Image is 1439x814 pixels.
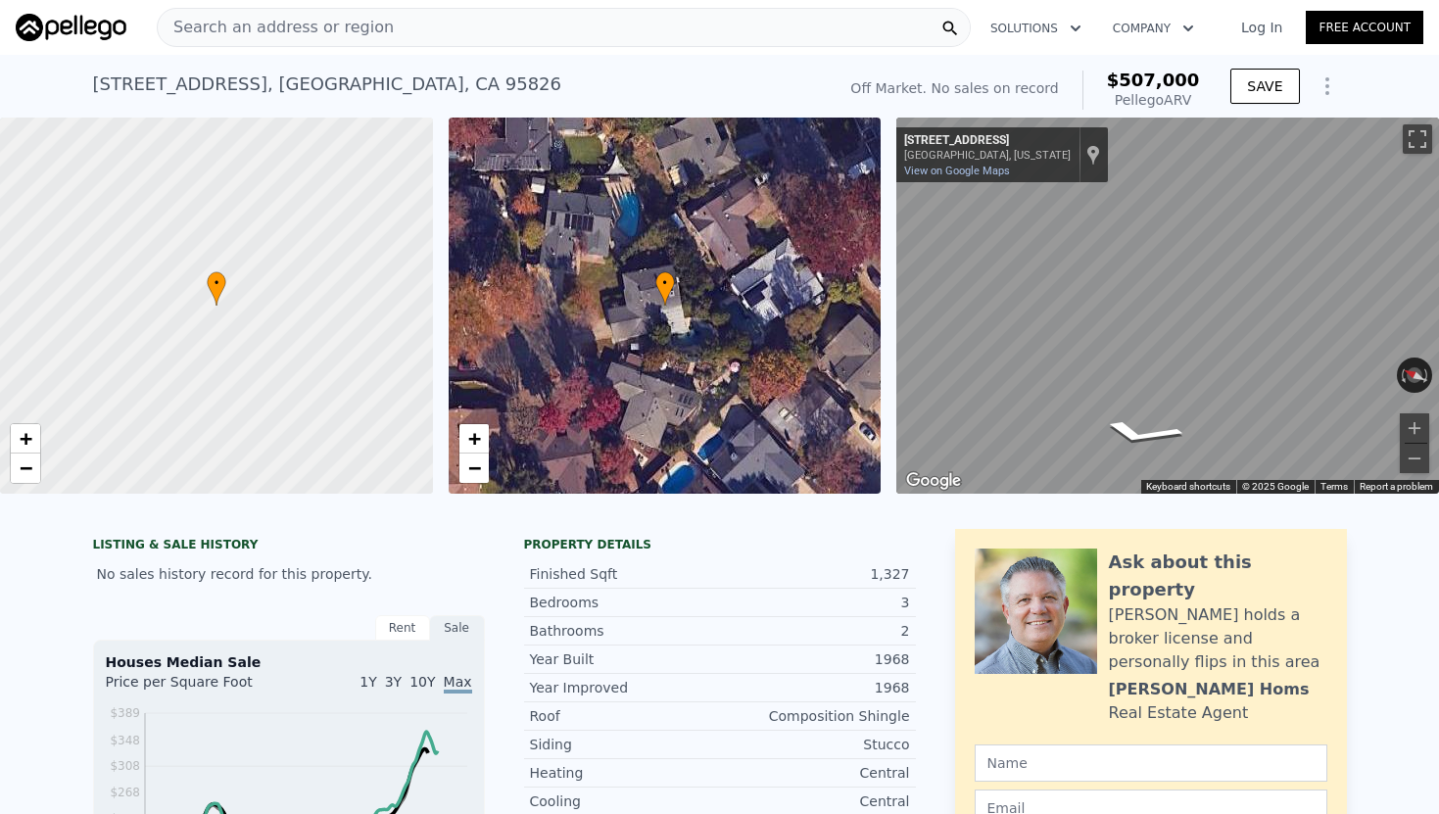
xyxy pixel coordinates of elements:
[904,149,1071,162] div: [GEOGRAPHIC_DATA], [US_STATE]
[110,786,140,799] tspan: $268
[1109,678,1310,701] div: [PERSON_NAME] Homs
[11,424,40,454] a: Zoom in
[93,537,485,556] div: LISTING & SALE HISTORY
[1218,18,1306,37] a: Log In
[1320,481,1348,492] a: Terms (opens in new tab)
[901,468,966,494] img: Google
[1146,480,1230,494] button: Keyboard shortcuts
[207,274,226,292] span: •
[720,706,910,726] div: Composition Shingle
[720,678,910,697] div: 1968
[1396,360,1434,389] button: Reset the view
[896,118,1439,494] div: Street View
[444,674,472,694] span: Max
[1242,481,1309,492] span: © 2025 Google
[430,615,485,641] div: Sale
[385,674,402,690] span: 3Y
[901,468,966,494] a: Open this area in Google Maps (opens a new window)
[110,734,140,747] tspan: $348
[1308,67,1347,106] button: Show Options
[530,564,720,584] div: Finished Sqft
[975,744,1327,782] input: Name
[720,621,910,641] div: 2
[1230,69,1299,104] button: SAVE
[16,14,126,41] img: Pellego
[530,593,720,612] div: Bedrooms
[530,706,720,726] div: Roof
[459,424,489,454] a: Zoom in
[207,271,226,306] div: •
[1397,358,1408,393] button: Rotate counterclockwise
[904,133,1071,149] div: [STREET_ADDRESS]
[1400,413,1429,443] button: Zoom in
[850,78,1058,98] div: Off Market. No sales on record
[93,71,562,98] div: [STREET_ADDRESS] , [GEOGRAPHIC_DATA] , CA 95826
[1109,701,1249,725] div: Real Estate Agent
[975,11,1097,46] button: Solutions
[1109,549,1327,603] div: Ask about this property
[524,537,916,552] div: Property details
[530,763,720,783] div: Heating
[1400,444,1429,473] button: Zoom out
[1107,70,1200,90] span: $507,000
[467,426,480,451] span: +
[655,274,675,292] span: •
[11,454,40,483] a: Zoom out
[1086,144,1100,166] a: Show location on map
[93,556,485,592] div: No sales history record for this property.
[720,735,910,754] div: Stucco
[1097,11,1210,46] button: Company
[110,759,140,773] tspan: $308
[530,621,720,641] div: Bathrooms
[375,615,430,641] div: Rent
[720,564,910,584] div: 1,327
[1360,481,1433,492] a: Report a problem
[530,791,720,811] div: Cooling
[106,652,472,672] div: Houses Median Sale
[720,649,910,669] div: 1968
[409,674,435,690] span: 10Y
[530,649,720,669] div: Year Built
[530,735,720,754] div: Siding
[20,455,32,480] span: −
[467,455,480,480] span: −
[1422,358,1433,393] button: Rotate clockwise
[896,118,1439,494] div: Map
[720,763,910,783] div: Central
[904,165,1010,177] a: View on Google Maps
[459,454,489,483] a: Zoom out
[158,16,394,39] span: Search an address or region
[1109,603,1327,674] div: [PERSON_NAME] holds a broker license and personally flips in this area
[530,678,720,697] div: Year Improved
[1306,11,1423,44] a: Free Account
[106,672,289,703] div: Price per Square Foot
[1070,413,1212,454] path: Go West, Glencoe Way
[720,791,910,811] div: Central
[1107,90,1200,110] div: Pellego ARV
[110,706,140,720] tspan: $389
[20,426,32,451] span: +
[720,593,910,612] div: 3
[655,271,675,306] div: •
[360,674,376,690] span: 1Y
[1403,124,1432,154] button: Toggle fullscreen view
